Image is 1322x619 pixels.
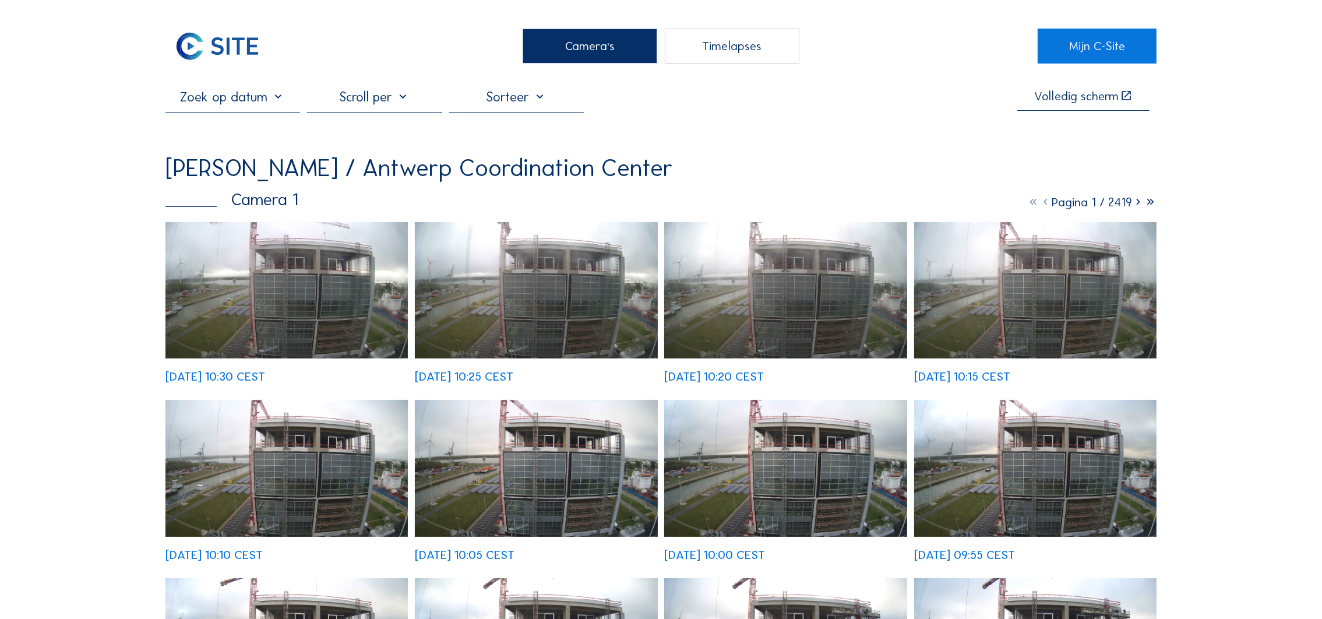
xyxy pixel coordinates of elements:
[664,371,764,383] div: [DATE] 10:20 CEST
[665,29,799,64] div: Timelapses
[415,549,514,561] div: [DATE] 10:05 CEST
[165,191,298,208] div: Camera 1
[523,29,657,64] div: Camera's
[165,29,284,64] a: C-SITE Logo
[165,371,265,383] div: [DATE] 10:30 CEST
[415,371,513,383] div: [DATE] 10:25 CEST
[914,549,1015,561] div: [DATE] 09:55 CEST
[914,222,1157,358] img: image_53765936
[1052,195,1132,210] span: Pagina 1 / 2419
[1034,90,1119,103] div: Volledig scherm
[914,371,1010,383] div: [DATE] 10:15 CEST
[165,156,673,180] div: [PERSON_NAME] / Antwerp Coordination Center
[165,222,408,358] img: image_53766394
[914,400,1157,536] img: image_53765390
[165,89,300,105] input: Zoek op datum 󰅀
[165,400,408,536] img: image_53765774
[165,549,263,561] div: [DATE] 10:10 CEST
[415,400,658,536] img: image_53765633
[664,222,907,358] img: image_53766097
[664,549,765,561] div: [DATE] 10:00 CEST
[415,222,658,358] img: image_53766233
[664,400,907,536] img: image_53765553
[165,29,269,64] img: C-SITE Logo
[1038,29,1157,64] a: Mijn C-Site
